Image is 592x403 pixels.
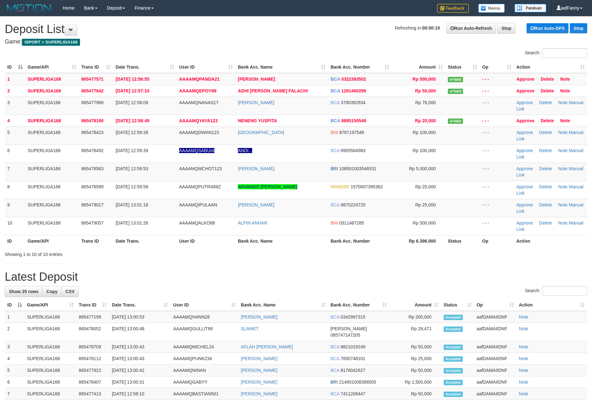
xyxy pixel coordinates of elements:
[480,97,514,115] td: - - -
[238,148,252,153] a: ANDI...
[395,25,440,30] span: Refreshing in:
[5,85,25,97] td: 2
[516,77,535,82] a: Approve
[341,100,366,105] span: Copy 3780392834 to clipboard
[116,220,148,225] span: [DATE] 13:01:26
[116,130,148,135] span: [DATE] 12:59:28
[22,39,80,46] span: ISPORT > SUPERLIGA168
[341,148,366,153] span: Copy 8905584983 to clipboard
[516,166,533,171] a: Approve
[5,299,24,311] th: ID: activate to sort column descending
[76,311,109,323] td: 865477199
[480,126,514,144] td: - - -
[331,88,340,93] span: BCA
[448,89,463,94] span: Valid transaction
[81,77,104,82] span: 865477571
[238,166,274,171] a: [PERSON_NAME]
[5,144,25,163] td: 6
[444,392,463,397] span: Accepted
[81,118,104,123] span: 865478190
[444,368,463,373] span: Accepted
[171,323,238,341] td: AAAAMQGULLIT99
[241,314,277,319] a: [PERSON_NAME]
[415,88,436,93] span: Rp 50,000
[392,61,445,73] th: Amount: activate to sort column ascending
[109,388,171,400] td: [DATE] 12:58:10
[76,353,109,365] td: 865478112
[109,341,171,353] td: [DATE] 13:00:43
[445,61,480,73] th: Status: activate to sort column ascending
[413,148,436,153] span: Rp 100,000
[331,314,340,319] span: BCA
[519,379,528,385] a: Note
[480,115,514,126] td: - - -
[446,23,496,34] a: Run Auto-Refresh
[76,341,109,353] td: 865478709
[238,130,284,135] a: [GEOGRAPHIC_DATA]
[558,220,568,225] a: Note
[116,148,148,153] span: [DATE] 12:59:39
[109,365,171,376] td: [DATE] 13:00:42
[340,391,365,396] span: Copy 7411208447 to clipboard
[474,353,516,365] td: aafDAMAIIDNF
[241,391,277,396] a: [PERSON_NAME]
[76,388,109,400] td: 865477413
[339,130,364,135] span: Copy 8787197548 to clipboard
[25,85,79,97] td: SUPERLIGA168
[415,118,436,123] span: Rp 20,000
[24,323,76,341] td: SUPERLIGA168
[238,299,328,311] th: Bank Acc. Name: activate to sort column ascending
[331,130,338,135] span: BNI
[238,202,274,207] a: [PERSON_NAME]
[238,100,274,105] a: [PERSON_NAME]
[25,61,79,73] th: Game/API: activate to sort column ascending
[241,356,277,361] a: [PERSON_NAME]
[331,100,340,105] span: BCA
[415,184,436,189] span: Rp 25,000
[519,314,528,319] a: Note
[341,77,366,82] span: Copy 0322393502 to clipboard
[480,144,514,163] td: - - -
[24,299,76,311] th: Game/API: activate to sort column ascending
[331,166,338,171] span: BRI
[81,166,104,171] span: 865478563
[339,166,376,171] span: Copy 108501003546531 to clipboard
[392,235,445,247] th: Rp 6.396.000
[542,48,587,58] input: Search:
[560,118,570,123] a: Note
[5,61,25,73] th: ID: activate to sort column descending
[238,184,297,189] a: ARVANDO [PERSON_NAME]
[497,23,515,34] a: Stop
[560,88,570,93] a: Note
[331,118,340,123] span: BCA
[570,23,587,33] a: Stop
[179,118,218,123] span: AAAAMQYAYA123
[331,332,360,338] span: Copy 085747147205 to clipboard
[525,48,587,58] label: Search:
[539,202,552,207] a: Delete
[331,148,340,153] span: BCA
[474,299,516,311] th: Op: activate to sort column ascending
[235,61,328,73] th: Bank Acc. Name: activate to sort column ascending
[238,220,267,225] a: ALPIN ANHAR
[179,130,219,135] span: AAAAMQDWAN123
[331,368,340,373] span: BCA
[413,130,436,135] span: Rp 100,000
[514,235,587,247] th: Action
[516,148,533,153] a: Approve
[177,61,235,73] th: User ID: activate to sort column ascending
[5,376,24,388] td: 6
[5,235,25,247] th: ID
[25,199,79,217] td: SUPERLIGA168
[5,39,587,45] h4: Game:
[514,61,587,73] th: Action: activate to sort column ascending
[241,379,277,385] a: [PERSON_NAME]
[541,77,554,82] a: Delete
[109,376,171,388] td: [DATE] 13:00:31
[422,25,440,30] strong: 00:00:10
[24,311,76,323] td: SUPERLIGA168
[448,118,463,124] span: Valid transaction
[516,88,535,93] a: Approve
[116,118,149,123] span: [DATE] 12:58:49
[474,341,516,353] td: aafDAMAIIDNF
